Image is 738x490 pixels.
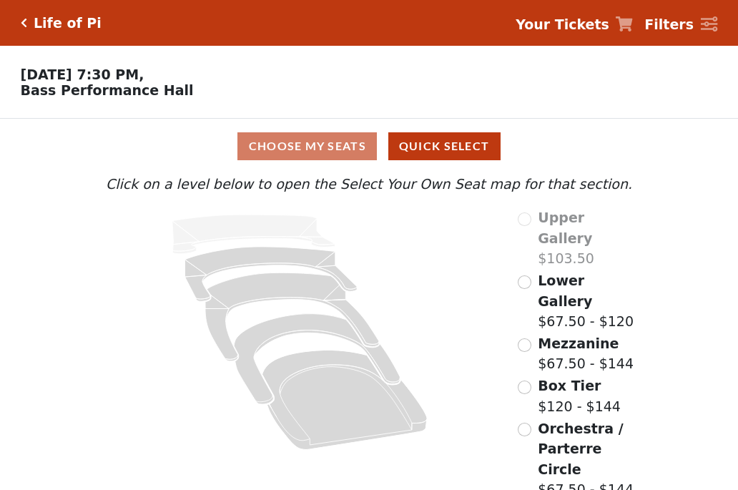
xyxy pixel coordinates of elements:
label: $103.50 [538,207,636,269]
a: Filters [644,14,717,35]
strong: Filters [644,16,694,32]
path: Upper Gallery - Seats Available: 0 [172,215,335,254]
button: Quick Select [388,132,501,160]
path: Orchestra / Parterre Circle - Seats Available: 38 [262,351,428,450]
span: Lower Gallery [538,273,592,309]
span: Box Tier [538,378,601,393]
span: Mezzanine [538,335,619,351]
span: Orchestra / Parterre Circle [538,421,623,477]
label: $120 - $144 [538,376,621,416]
label: $67.50 - $144 [538,333,634,374]
span: Upper Gallery [538,210,592,246]
label: $67.50 - $120 [538,270,636,332]
path: Lower Gallery - Seats Available: 129 [185,247,358,301]
a: Your Tickets [516,14,633,35]
p: Click on a level below to open the Select Your Own Seat map for that section. [102,174,636,195]
h5: Life of Pi [34,15,102,31]
strong: Your Tickets [516,16,609,32]
a: Click here to go back to filters [21,18,27,28]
